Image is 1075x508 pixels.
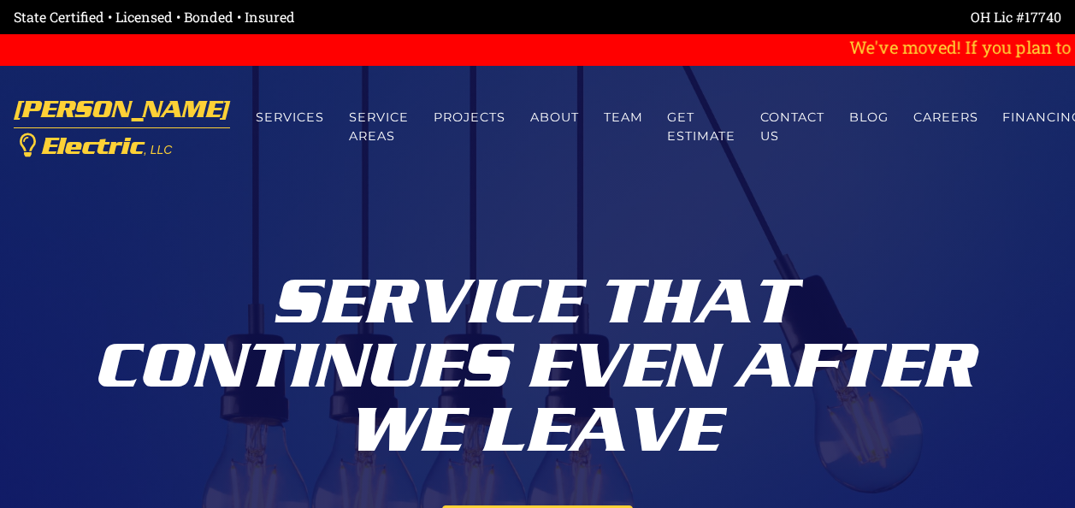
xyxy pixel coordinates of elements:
a: Service Areas [337,95,422,159]
div: Service That Continues Even After We Leave [63,257,1013,463]
a: Get estimate [655,95,748,159]
a: Services [244,95,337,140]
a: Team [591,95,655,140]
span: , LLC [144,143,172,157]
a: Contact us [748,95,837,159]
a: About [517,95,591,140]
div: OH Lic #17740 [538,7,1062,27]
a: [PERSON_NAME] Electric, LLC [14,87,230,168]
a: Blog [836,95,901,140]
div: State Certified • Licensed • Bonded • Insured [14,7,538,27]
a: Projects [422,95,518,140]
a: Careers [901,95,990,140]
